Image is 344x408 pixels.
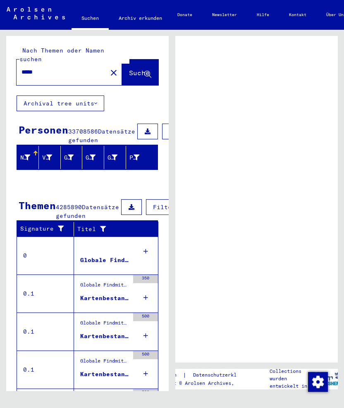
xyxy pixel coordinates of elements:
[17,95,104,111] button: Archival tree units
[77,222,150,236] div: Titel
[56,203,119,220] span: Datensätze gefunden
[42,153,52,162] div: Vorname
[80,332,129,341] div: Kartenbestand Segment 1
[105,64,122,81] button: Clear
[308,372,327,391] div: Zustimmung ändern
[167,5,202,25] a: Donate
[202,5,247,25] a: Newsletter
[129,153,139,162] div: Prisoner #
[146,199,182,215] button: Filter
[82,146,104,169] mat-header-cell: Geburt‏
[17,236,74,274] td: 0
[20,153,30,162] div: Nachname
[68,128,135,144] span: Datensätze gefunden
[150,371,261,379] div: |
[247,5,279,25] a: Hilfe
[86,151,106,164] div: Geburt‏
[126,146,158,169] mat-header-cell: Prisoner #
[162,124,198,139] button: Filter
[17,313,74,351] td: 0.1
[109,68,119,78] mat-icon: close
[133,389,158,397] div: 500
[20,224,67,233] div: Signature
[153,203,175,211] span: Filter
[68,128,98,135] span: 33708586
[133,313,158,321] div: 500
[17,146,39,169] mat-header-cell: Nachname
[56,203,82,211] span: 4285890
[80,370,129,379] div: Kartenbestand Segment 1
[19,198,56,213] div: Themen
[150,379,261,387] p: Copyright © Arolsen Archives, 2021
[42,151,62,164] div: Vorname
[61,146,83,169] mat-header-cell: Geburtsname
[19,122,68,137] div: Personen
[133,351,158,359] div: 500
[133,275,158,283] div: 350
[80,319,129,331] div: Globale Findmittel > Zentrale Namenkartei > Hinweiskarten und Originale, die in T/D-Fällen aufgef...
[72,8,109,30] a: Suchen
[20,222,76,236] div: Signature
[129,151,150,164] div: Prisoner #
[308,372,328,392] img: Zustimmung ändern
[17,351,74,389] td: 0.1
[186,371,261,379] a: Datenschutzerklärung
[122,60,158,85] button: Suche
[19,47,104,63] mat-label: Nach Themen oder Namen suchen
[77,225,142,234] div: Titel
[107,151,128,164] div: Geburtsdatum
[109,8,172,28] a: Archiv erkunden
[39,146,61,169] mat-header-cell: Vorname
[80,294,129,303] div: Kartenbestand Segment 1
[80,281,129,293] div: Globale Findmittel > Zentrale Namenkartei > Karteikarten, die im Rahmen der sequentiellen Massend...
[17,274,74,313] td: 0.1
[86,153,96,162] div: Geburt‏
[279,5,316,25] a: Kontakt
[7,7,65,19] img: Arolsen_neg.svg
[104,146,126,169] mat-header-cell: Geburtsdatum
[80,357,129,369] div: Globale Findmittel > Zentrale Namenkartei > Karten, die während oder unmittelbar vor der sequenti...
[20,151,41,164] div: Nachname
[80,256,129,265] div: Globale Findmittel
[64,151,84,164] div: Geburtsname
[129,69,150,77] span: Suche
[270,375,318,405] p: wurden entwickelt in Partnerschaft mit
[64,153,74,162] div: Geburtsname
[107,153,117,162] div: Geburtsdatum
